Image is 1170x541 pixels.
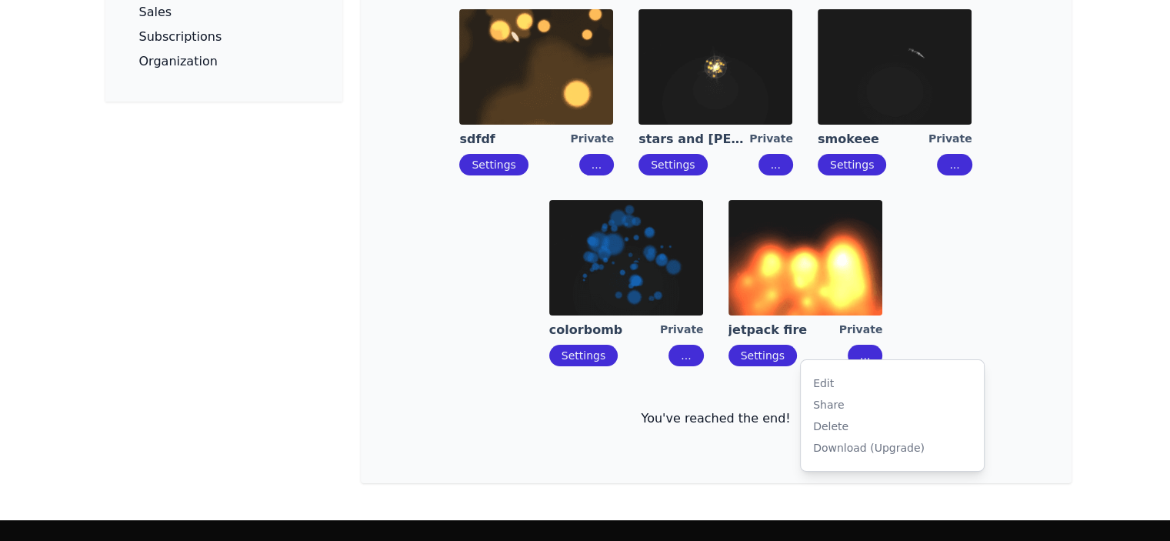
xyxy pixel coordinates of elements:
img: imgAlt [549,200,703,316]
a: Settings [830,159,874,171]
button: ... [758,154,793,175]
button: Settings [459,154,528,175]
a: Settings [562,349,605,362]
button: Settings [818,154,886,175]
div: Private [839,322,883,339]
img: imgAlt [459,9,613,125]
button: Settings [638,154,707,175]
a: Subscriptions [130,25,318,49]
div: Share [813,397,844,412]
div: Private [660,322,704,339]
button: ... [668,345,703,366]
a: Settings [472,159,515,171]
p: Sales [139,6,172,18]
a: jetpack fire [728,322,839,339]
p: You've reached the end! [385,409,1047,428]
div: Private [928,131,972,148]
p: Subscriptions [139,31,222,43]
img: imgAlt [638,9,792,125]
div: Private [749,131,793,148]
a: Organization [130,49,318,74]
p: Organization [139,55,218,68]
div: Private [570,131,614,148]
div: Download (Upgrade) [813,440,925,456]
button: Settings [549,345,618,366]
div: Edit [813,376,834,391]
a: smokeee [818,131,928,148]
button: Settings [728,345,797,366]
a: sdfdf [459,131,570,148]
a: Settings [741,349,785,362]
a: stars and [PERSON_NAME] [638,131,749,148]
img: imgAlt [728,200,882,316]
button: ... [937,154,972,175]
img: imgAlt [818,9,972,125]
button: ... [579,154,614,175]
a: Settings [651,159,695,171]
div: Delete [813,419,848,434]
button: ... [848,345,882,366]
a: colorbomb [549,322,660,339]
